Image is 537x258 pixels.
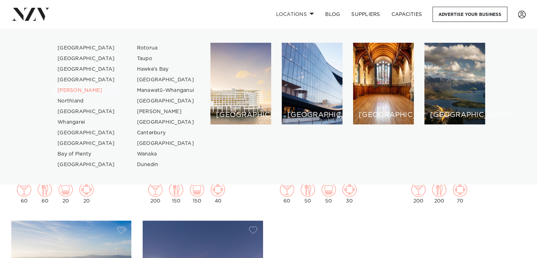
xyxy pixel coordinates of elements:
h6: [GEOGRAPHIC_DATA] [216,111,265,119]
img: theatre.png [322,182,336,197]
div: 200 [432,182,446,204]
a: Capacities [386,7,428,22]
div: 60 [17,182,31,204]
a: Hawke's Bay [131,64,200,75]
a: Wanaka [131,149,200,159]
a: Rotorua [131,43,200,53]
a: Auckland venues [GEOGRAPHIC_DATA] [210,43,271,124]
a: Locations [270,7,320,22]
div: 60 [38,182,52,204]
a: [GEOGRAPHIC_DATA] [52,159,121,170]
div: 150 [169,182,183,204]
a: BLOG [320,7,346,22]
img: theatre.png [190,182,204,197]
a: Taupo [131,53,200,64]
a: [GEOGRAPHIC_DATA] [52,128,121,138]
a: [GEOGRAPHIC_DATA] [131,75,200,85]
div: 200 [411,182,425,204]
div: 50 [301,182,315,204]
a: [GEOGRAPHIC_DATA] [52,64,121,75]
div: 40 [211,182,225,204]
a: Manawatū-Whanganui [131,85,200,96]
a: SUPPLIERS [346,7,386,22]
img: dining.png [432,182,446,197]
img: meeting.png [211,182,225,197]
a: [GEOGRAPHIC_DATA] [52,75,121,85]
img: nzv-logo.png [11,8,50,20]
a: [PERSON_NAME] [52,85,121,96]
a: [GEOGRAPHIC_DATA] [52,106,121,117]
img: cocktail.png [148,182,162,197]
a: Northland [52,96,121,106]
a: Canterbury [131,128,200,138]
a: Advertise your business [432,7,507,22]
img: meeting.png [79,182,94,197]
img: dining.png [301,182,315,197]
a: Whangarei [52,117,121,128]
a: [GEOGRAPHIC_DATA] [52,43,121,53]
img: cocktail.png [17,182,31,197]
h6: [GEOGRAPHIC_DATA] [359,111,408,119]
div: 150 [190,182,204,204]
div: 60 [280,182,294,204]
a: [GEOGRAPHIC_DATA] [52,53,121,64]
div: 200 [148,182,162,204]
a: Dunedin [131,159,200,170]
a: [GEOGRAPHIC_DATA] [131,117,200,128]
a: Bay of Plenty [52,149,121,159]
img: dining.png [38,182,52,197]
h6: [GEOGRAPHIC_DATA] [430,111,479,119]
img: cocktail.png [280,182,294,197]
div: 20 [59,182,73,204]
div: 30 [342,182,357,204]
a: [GEOGRAPHIC_DATA] [131,138,200,149]
a: Queenstown venues [GEOGRAPHIC_DATA] [424,43,485,124]
div: 70 [453,182,467,204]
a: [GEOGRAPHIC_DATA] [52,138,121,149]
a: [GEOGRAPHIC_DATA] [131,96,200,106]
img: dining.png [169,182,183,197]
div: 50 [322,182,336,204]
img: cocktail.png [411,182,425,197]
a: [PERSON_NAME] [131,106,200,117]
a: Wellington venues [GEOGRAPHIC_DATA] [282,43,342,124]
img: theatre.png [59,182,73,197]
img: meeting.png [342,182,357,197]
h6: [GEOGRAPHIC_DATA] [287,111,337,119]
img: meeting.png [453,182,467,197]
a: Christchurch venues [GEOGRAPHIC_DATA] [353,43,414,124]
div: 20 [79,182,94,204]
